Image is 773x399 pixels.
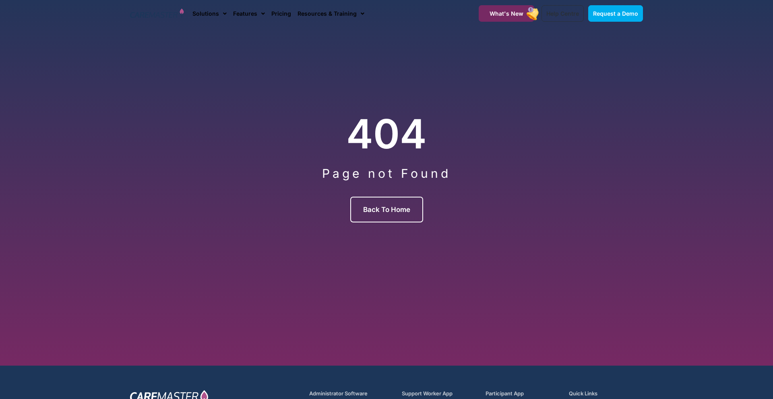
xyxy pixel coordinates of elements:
h5: Support Worker App [402,390,476,397]
img: CareMaster Logo [130,8,184,20]
span: Back to Home [363,206,410,214]
span: Help Centre [546,10,579,17]
span: What's New [490,10,523,17]
h5: Quick Links [569,390,643,397]
span: Request a Demo [593,10,638,17]
h5: Participant App [486,390,560,397]
a: What's New [479,5,534,22]
a: Help Centre [542,5,584,22]
h2: Page not Found [130,166,643,181]
h5: Administrator Software [309,390,393,397]
a: Back to Home [350,197,423,222]
a: Request a Demo [588,5,643,22]
h2: 404 [130,110,643,158]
